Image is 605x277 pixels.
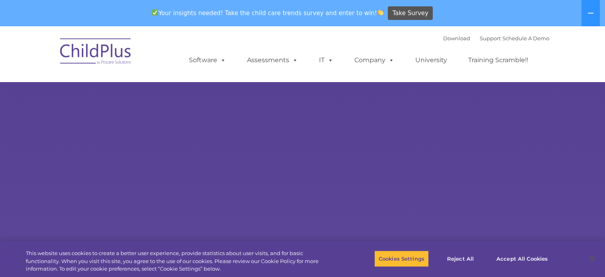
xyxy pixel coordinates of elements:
[26,249,333,273] div: This website uses cookies to create a better user experience, provide statistics about user visit...
[584,250,601,267] button: Close
[407,52,455,68] a: University
[492,250,552,267] button: Accept All Cookies
[346,52,402,68] a: Company
[152,10,158,16] img: ✅
[443,35,549,41] font: |
[388,6,433,20] a: Take Survey
[502,35,549,41] a: Schedule A Demo
[56,33,136,73] img: ChildPlus by Procare Solutions
[480,35,501,41] a: Support
[239,52,306,68] a: Assessments
[393,6,428,20] span: Take Survey
[149,5,387,21] span: Your insights needed! Take the child care trends survey and enter to win!
[181,52,234,68] a: Software
[311,52,341,68] a: IT
[377,10,383,16] img: 👏
[374,250,429,267] button: Cookies Settings
[436,250,485,267] button: Reject All
[460,52,536,68] a: Training Scramble!!
[443,35,470,41] a: Download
